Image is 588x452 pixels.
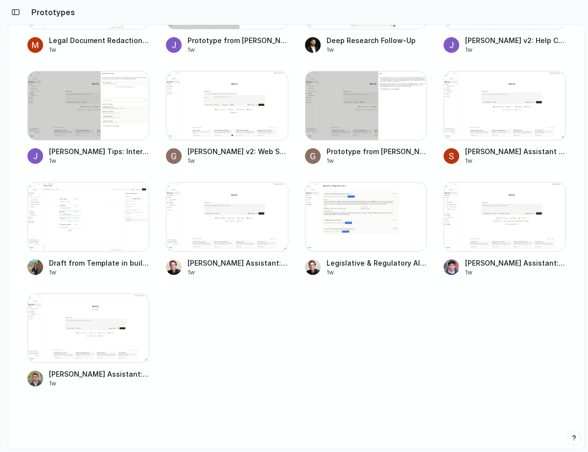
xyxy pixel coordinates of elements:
[188,157,288,165] div: 1w
[327,45,427,54] div: 1w
[49,157,150,165] div: 1w
[465,157,566,165] div: 1w
[49,369,150,379] span: [PERSON_NAME] Assistant: Help Button Addition
[188,146,288,157] span: [PERSON_NAME] v2: Web Search Banner and Placement
[465,146,566,157] span: [PERSON_NAME] Assistant Mock Analysis
[188,35,288,45] span: Prototype from [PERSON_NAME]
[327,157,427,165] div: 1w
[27,6,75,18] h2: Prototypes
[166,71,288,165] a: Harvey v2: Web Search Banner and Placement[PERSON_NAME] v2: Web Search Banner and Placement1w
[27,182,150,276] a: Draft from Template in builderDraft from Template in builder1w
[305,71,427,165] a: Prototype from Harvey TipsPrototype from [PERSON_NAME]1w
[49,268,150,277] div: 1w
[327,268,427,277] div: 1w
[444,182,566,276] a: Harvey Assistant: Matters Menu & Grid Page[PERSON_NAME] Assistant: Matters Menu & [PERSON_NAME]1w
[49,379,150,388] div: 1w
[444,71,566,165] a: Harvey Assistant Mock Analysis[PERSON_NAME] Assistant Mock Analysis1w
[305,182,427,276] a: Legislative & Regulatory Alert Tracker Legislative & Regulatory Alert Tracker1w
[327,35,427,45] span: Deep Research Follow-Up
[188,268,288,277] div: 1w
[465,45,566,54] div: 1w
[27,294,150,388] a: Harvey Assistant: Help Button Addition[PERSON_NAME] Assistant: Help Button Addition1w
[327,258,427,268] span: Legislative & Regulatory Alert Tracker
[49,146,150,157] span: [PERSON_NAME] Tips: Interactive Help Panel
[188,258,288,268] span: [PERSON_NAME] Assistant: Alerts & Analytics Dashboard
[27,71,150,165] a: Harvey Tips: Interactive Help Panel[PERSON_NAME] Tips: Interactive Help Panel1w
[465,35,566,45] span: [PERSON_NAME] v2: Help Center Addition
[49,45,150,54] div: 1w
[49,258,150,268] span: Draft from Template in builder
[327,146,427,157] span: Prototype from [PERSON_NAME]
[465,258,566,268] span: [PERSON_NAME] Assistant: Matters Menu & [PERSON_NAME]
[188,45,288,54] div: 1w
[49,35,150,45] span: Legal Document Redaction Tool
[166,182,288,276] a: Harvey Assistant: Alerts & Analytics Dashboard[PERSON_NAME] Assistant: Alerts & Analytics Dashboa...
[465,268,566,277] div: 1w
